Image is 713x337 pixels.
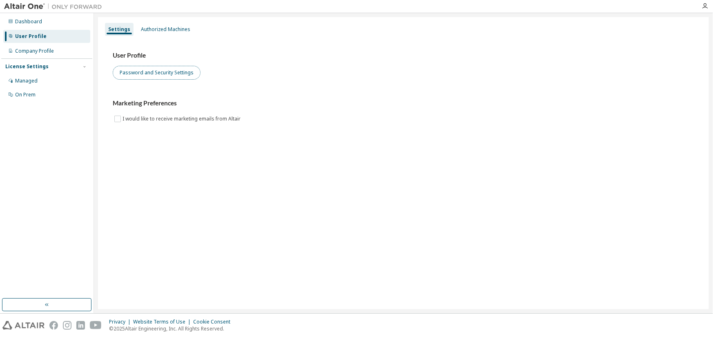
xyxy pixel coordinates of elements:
p: © 2025 Altair Engineering, Inc. All Rights Reserved. [109,325,235,332]
div: Website Terms of Use [133,319,193,325]
div: Managed [15,78,38,84]
img: altair_logo.svg [2,321,45,330]
h3: User Profile [113,51,694,60]
h3: Marketing Preferences [113,99,694,107]
div: Authorized Machines [141,26,190,33]
img: linkedin.svg [76,321,85,330]
img: youtube.svg [90,321,102,330]
div: On Prem [15,92,36,98]
div: License Settings [5,63,49,70]
div: User Profile [15,33,47,40]
img: Altair One [4,2,106,11]
div: Company Profile [15,48,54,54]
img: facebook.svg [49,321,58,330]
div: Privacy [109,319,133,325]
div: Settings [108,26,130,33]
div: Dashboard [15,18,42,25]
img: instagram.svg [63,321,71,330]
div: Cookie Consent [193,319,235,325]
button: Password and Security Settings [113,66,201,80]
label: I would like to receive marketing emails from Altair [123,114,242,124]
